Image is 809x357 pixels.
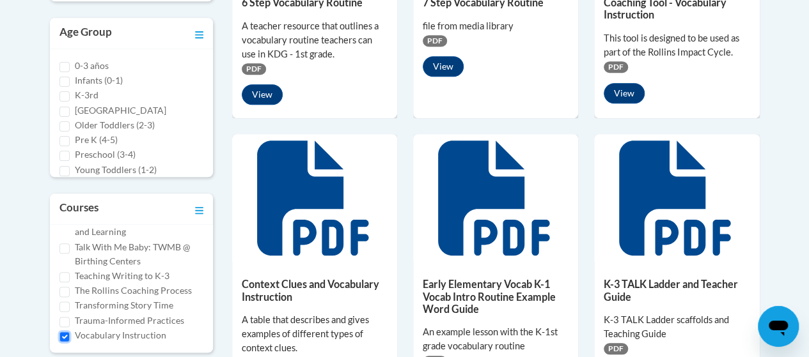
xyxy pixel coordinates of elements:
[423,56,464,77] button: View
[75,298,173,312] label: Transforming Story Time
[75,59,109,73] label: 0-3 años
[604,343,628,354] span: PDF
[75,118,155,132] label: Older Toddlers (2-3)
[75,73,123,87] label: Infants (0-1)
[242,84,283,105] button: View
[75,269,169,283] label: Teaching Writing to K-3
[758,306,799,347] iframe: Button to launch messaging window
[75,328,166,342] label: Vocabulary Instruction
[75,163,157,177] label: Young Toddlers (1-2)
[423,278,569,315] h5: Early Elementary Vocab K-1 Vocab Intro Routine Example Word Guide
[75,88,98,102] label: K-3rd
[59,200,98,218] h3: Courses
[604,313,750,341] div: K-3 TALK Ladder scaffolds and Teaching Guide
[59,24,112,42] h3: Age Group
[423,325,569,353] div: An example lesson with the K-1st grade vocabulary routine
[242,278,388,303] h5: Context Clues and Vocabulary Instruction
[75,314,184,328] label: Trauma-Informed Practices
[604,31,750,59] div: This tool is designed to be used as part of the Rollins Impact Cycle.
[604,83,645,103] button: View
[75,148,136,162] label: Preschool (3-4)
[75,133,118,147] label: Pre K (4-5)
[75,103,166,118] label: [GEOGRAPHIC_DATA]
[242,19,388,61] div: A teacher resource that outlines a vocabulary routine teachers can use in KDG - 1st grade.
[242,313,388,355] div: A table that describes and gives examples of different types of context clues.
[423,35,447,47] span: PDF
[75,240,203,268] label: Talk With Me Baby: TWMB @ Birthing Centers
[195,200,203,218] a: Toggle collapse
[423,19,569,33] div: file from media library
[604,278,750,303] h5: K-3 TALK Ladder and Teacher Guide
[604,61,628,73] span: PDF
[195,24,203,42] a: Toggle collapse
[242,63,266,75] span: PDF
[75,284,192,298] label: The Rollins Coaching Process
[75,211,203,239] label: Talk With Me Baby Early Care and Learning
